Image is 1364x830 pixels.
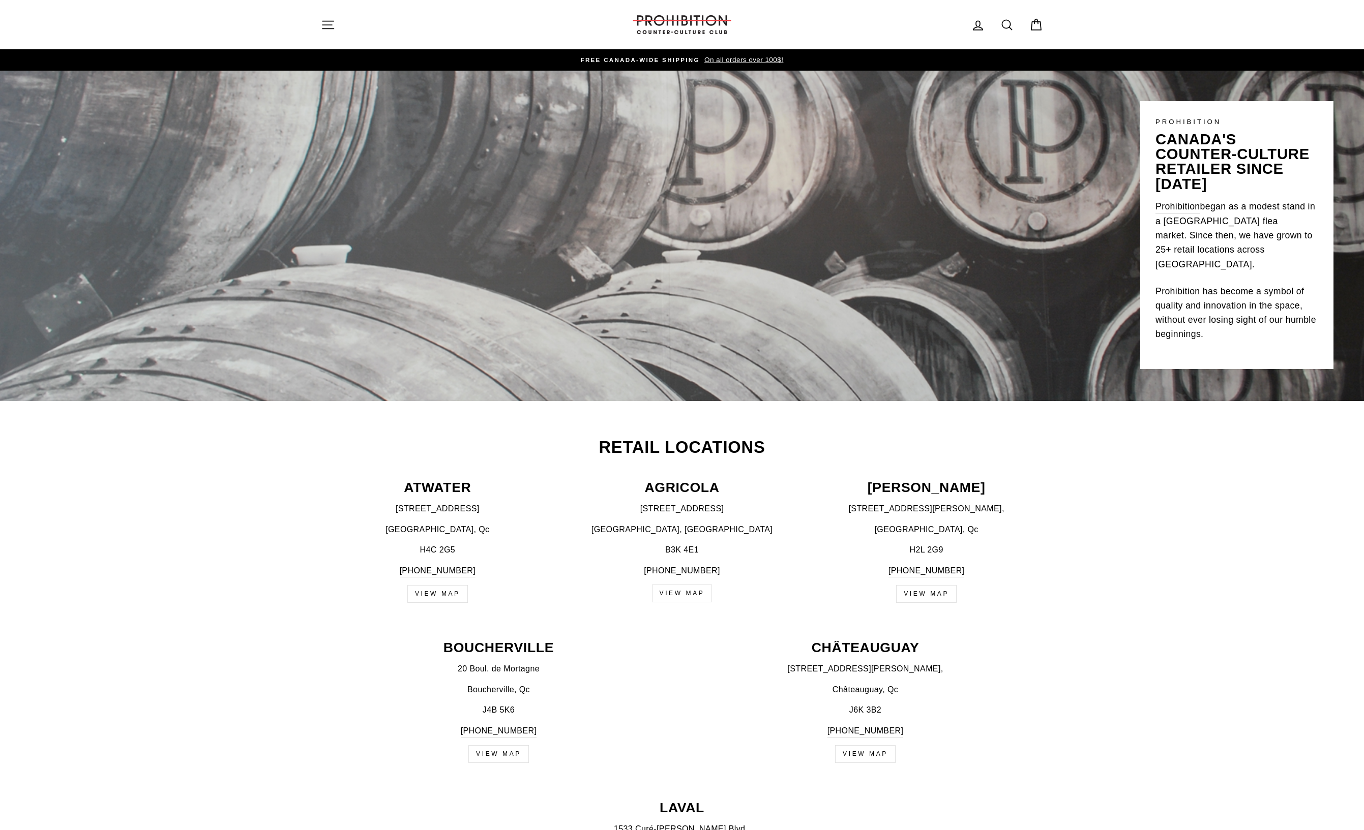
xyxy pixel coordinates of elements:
[688,703,1043,717] p: J6K 3B2
[896,585,957,603] a: view map
[688,641,1043,655] p: CHÂTEAUGUAY
[321,801,1043,815] p: LAVAL
[407,585,468,603] a: VIEW MAP
[321,502,554,515] p: [STREET_ADDRESS]
[566,502,799,515] p: [STREET_ADDRESS]
[652,585,713,602] a: VIEW MAP
[810,502,1043,515] p: [STREET_ADDRESS][PERSON_NAME],
[321,543,554,557] p: H4C 2G5
[566,481,799,495] p: AGRICOLA
[566,523,799,536] p: [GEOGRAPHIC_DATA], [GEOGRAPHIC_DATA]
[810,523,1043,536] p: [GEOGRAPHIC_DATA], Qc
[888,564,965,578] a: [PHONE_NUMBER]
[702,56,783,64] span: On all orders over 100$!
[835,745,896,763] a: view map
[468,745,529,763] a: view map
[321,703,676,717] p: J4B 5K6
[810,481,1043,495] p: [PERSON_NAME]
[688,662,1043,675] p: [STREET_ADDRESS][PERSON_NAME],
[810,543,1043,557] p: H2L 2G9
[688,683,1043,696] p: Châteauguay, Qc
[1155,199,1200,214] a: Prohibition
[827,724,904,738] a: [PHONE_NUMBER]
[1155,284,1318,342] p: Prohibition has become a symbol of quality and innovation in the space, without ever losing sight...
[1155,132,1318,192] p: canada's counter-culture retailer since [DATE]
[1155,116,1318,127] p: PROHIBITION
[321,523,554,536] p: [GEOGRAPHIC_DATA], Qc
[461,724,537,738] a: [PHONE_NUMBER]
[321,641,676,655] p: BOUCHERVILLE
[321,683,676,696] p: Boucherville, Qc
[400,564,476,578] a: [PHONE_NUMBER]
[321,439,1043,456] h2: Retail Locations
[1155,199,1318,271] p: began as a modest stand in a [GEOGRAPHIC_DATA] flea market. Since then, we have grown to 25+ reta...
[631,15,733,34] img: PROHIBITION COUNTER-CULTURE CLUB
[323,54,1041,66] a: FREE CANADA-WIDE SHIPPING On all orders over 100$!
[581,57,700,63] span: FREE CANADA-WIDE SHIPPING
[566,564,799,577] p: [PHONE_NUMBER]
[321,662,676,675] p: 20 Boul. de Mortagne
[321,481,554,495] p: ATWATER
[566,543,799,557] p: B3K 4E1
